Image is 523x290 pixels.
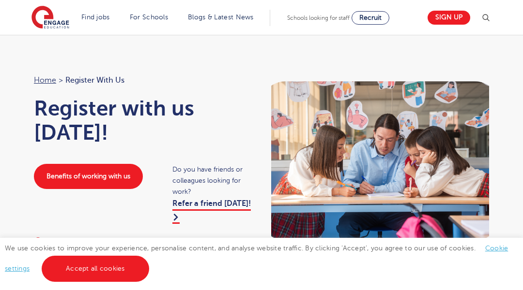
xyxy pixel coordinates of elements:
[188,14,254,21] a: Blogs & Latest News
[34,74,252,87] nav: breadcrumb
[172,199,251,223] a: Refer a friend [DATE]!
[59,76,63,85] span: >
[130,14,168,21] a: For Schools
[31,6,69,30] img: Engage Education
[65,74,124,87] span: Register with us
[428,11,470,25] a: Sign up
[81,14,110,21] a: Find jobs
[5,245,508,272] span: We use cookies to improve your experience, personalise content, and analyse website traffic. By c...
[42,256,149,282] a: Accept all cookies
[34,96,252,145] h1: Register with us [DATE]!
[287,14,350,21] span: Schools looking for staff
[359,14,382,21] span: Recruit
[34,164,143,189] a: Benefits of working with us
[352,11,389,25] a: Recruit
[34,76,56,85] a: Home
[172,164,252,197] span: Do you have friends or colleagues looking for work?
